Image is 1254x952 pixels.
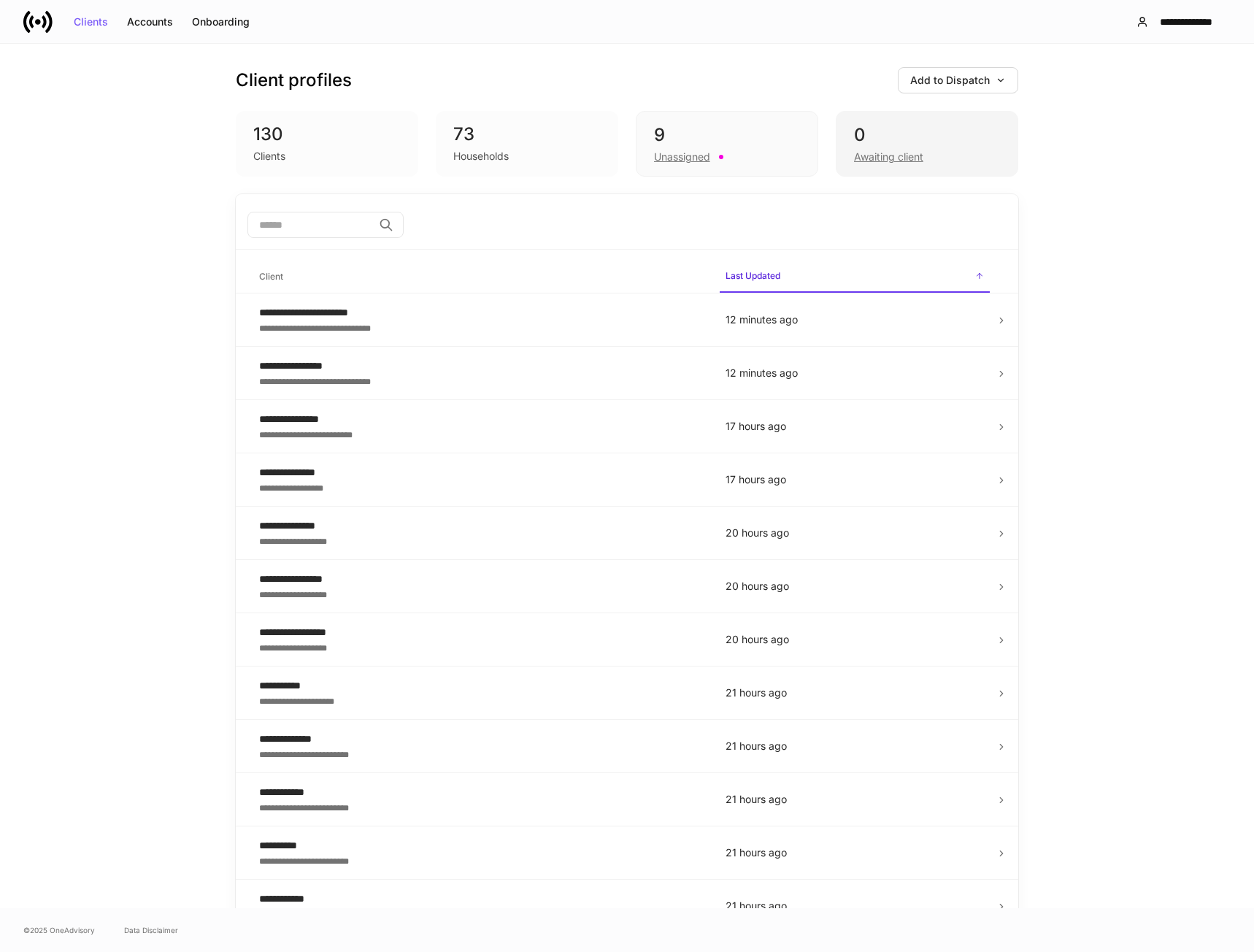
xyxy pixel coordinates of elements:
[726,899,984,913] p: 21 hours ago
[726,472,984,487] p: 17 hours ago
[726,845,984,860] p: 21 hours ago
[636,111,818,177] div: 9Unassigned
[654,150,710,164] div: Unassigned
[654,123,800,147] div: 9
[910,75,1006,85] div: Add to Dispatch
[127,17,173,27] div: Accounts
[253,149,285,164] div: Clients
[726,686,984,700] p: 21 hours ago
[898,67,1018,93] button: Add to Dispatch
[854,123,1000,147] div: 0
[453,149,509,164] div: Households
[192,17,250,27] div: Onboarding
[726,792,984,807] p: 21 hours ago
[726,579,984,594] p: 20 hours ago
[253,123,401,146] div: 130
[726,269,780,283] h6: Last Updated
[720,261,990,293] span: Last Updated
[74,17,108,27] div: Clients
[854,150,923,164] div: Awaiting client
[259,269,283,283] h6: Client
[836,111,1018,177] div: 0Awaiting client
[726,526,984,540] p: 20 hours ago
[23,924,95,936] span: © 2025 OneAdvisory
[453,123,601,146] div: 73
[64,10,118,34] button: Clients
[253,262,708,292] span: Client
[726,419,984,434] p: 17 hours ago
[726,632,984,647] p: 20 hours ago
[118,10,182,34] button: Accounts
[124,924,178,936] a: Data Disclaimer
[726,312,984,327] p: 12 minutes ago
[726,739,984,753] p: 21 hours ago
[726,366,984,380] p: 12 minutes ago
[236,69,352,92] h3: Client profiles
[182,10,259,34] button: Onboarding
